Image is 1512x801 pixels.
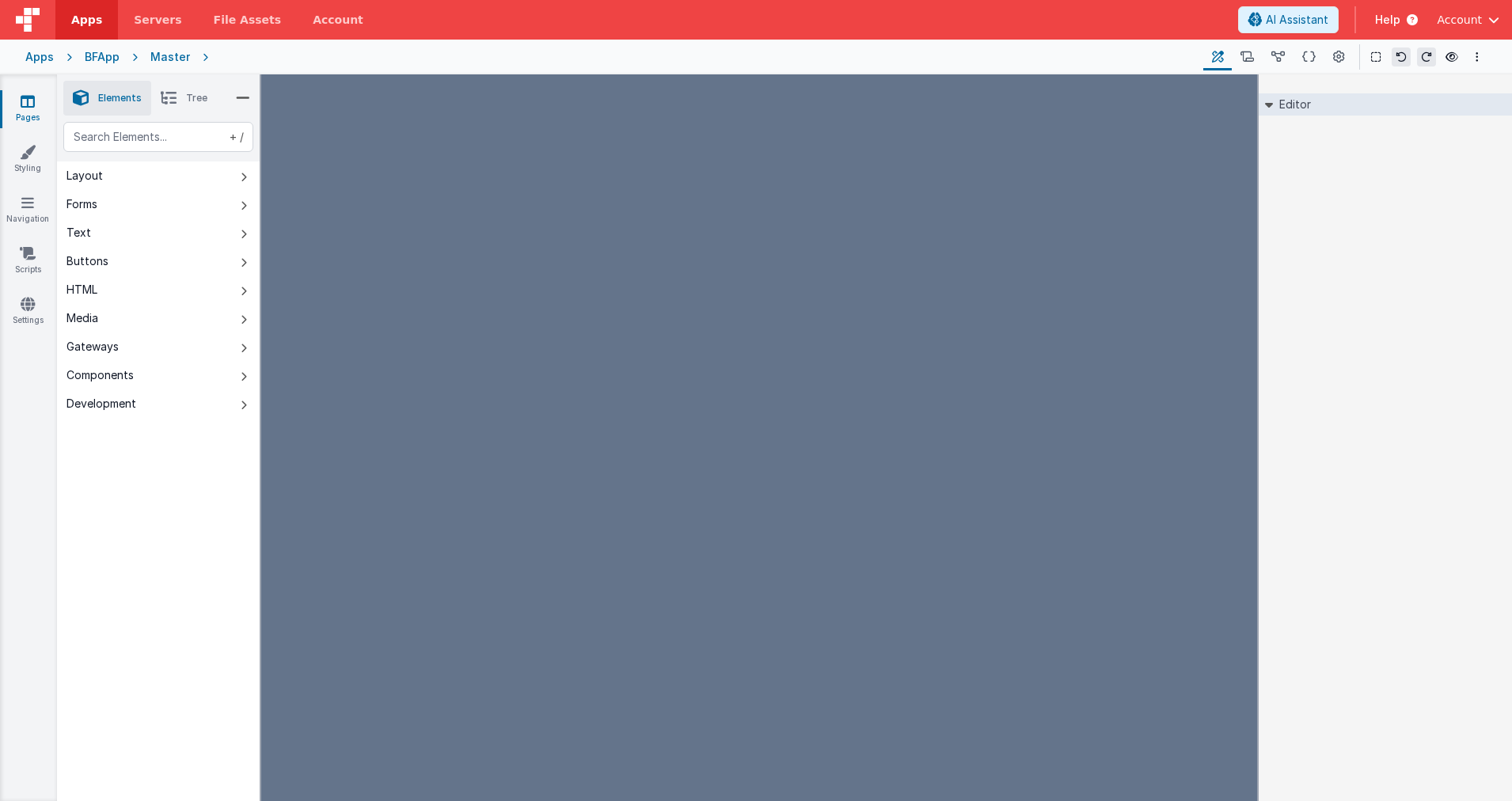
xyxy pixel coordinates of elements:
span: AI Assistant [1266,12,1328,28]
button: Options [1468,47,1487,66]
span: Apps [71,12,102,28]
span: Help [1375,12,1400,28]
div: Components [66,367,134,383]
span: Tree [186,92,207,104]
button: Forms [57,190,260,218]
div: Development [66,396,136,412]
button: Gateways [57,332,260,361]
button: Layout [57,161,260,190]
div: Forms [66,196,97,212]
button: AI Assistant [1238,6,1339,33]
span: File Assets [214,12,282,28]
button: Components [57,361,260,389]
div: Text [66,225,91,241]
button: HTML [57,275,260,304]
div: Media [66,310,98,326]
button: Account [1437,12,1499,28]
input: Search Elements... [63,122,253,152]
div: Apps [25,49,54,65]
div: Gateways [66,339,119,355]
div: Master [150,49,190,65]
div: BFApp [85,49,120,65]
button: Development [57,389,260,418]
button: Buttons [57,247,260,275]
div: Layout [66,168,103,184]
div: Buttons [66,253,108,269]
span: Servers [134,12,181,28]
button: Text [57,218,260,247]
span: + / [226,122,244,152]
h2: Editor [1273,93,1311,116]
button: Media [57,304,260,332]
div: HTML [66,282,97,298]
span: Elements [98,92,142,104]
span: Account [1437,12,1482,28]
